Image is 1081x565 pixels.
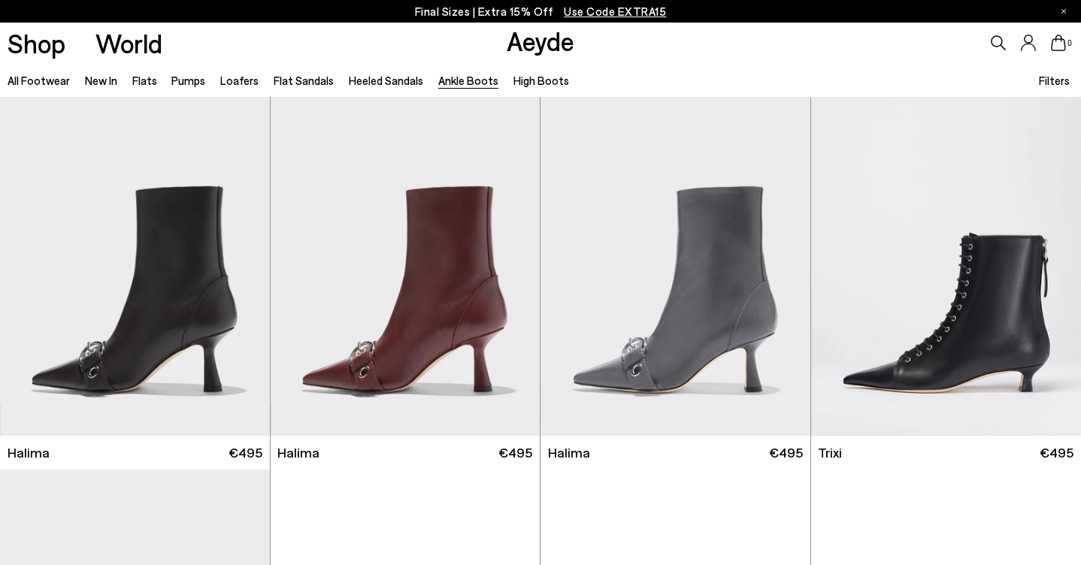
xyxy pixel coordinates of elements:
a: Flats [132,74,157,87]
img: Halima Eyelet Pointed Boots [540,97,810,436]
a: Loafers [220,74,259,87]
a: World [95,30,162,56]
span: Filters [1039,74,1070,87]
a: Ankle Boots [438,74,498,87]
a: Halima €495 [540,436,810,470]
span: Navigate to /collections/ss25-final-sizes [564,5,666,18]
span: 0 [1066,39,1073,47]
a: Heeled Sandals [349,74,423,87]
span: €495 [229,443,262,462]
a: Shop [8,30,65,56]
a: 0 [1051,35,1066,51]
span: €495 [1040,443,1073,462]
span: Halima [8,443,50,462]
a: Flat Sandals [274,74,334,87]
span: Halima [548,443,590,462]
a: New In [85,74,117,87]
a: Pumps [171,74,205,87]
span: Halima [277,443,319,462]
a: All Footwear [8,74,70,87]
a: High Boots [513,74,569,87]
img: Halima Eyelet Pointed Boots [271,97,540,436]
a: Aeyde [507,25,574,56]
span: Trixi [818,443,842,462]
span: €495 [498,443,532,462]
a: Halima €495 [271,436,540,470]
span: €495 [769,443,803,462]
p: Final Sizes | Extra 15% Off [415,2,667,21]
